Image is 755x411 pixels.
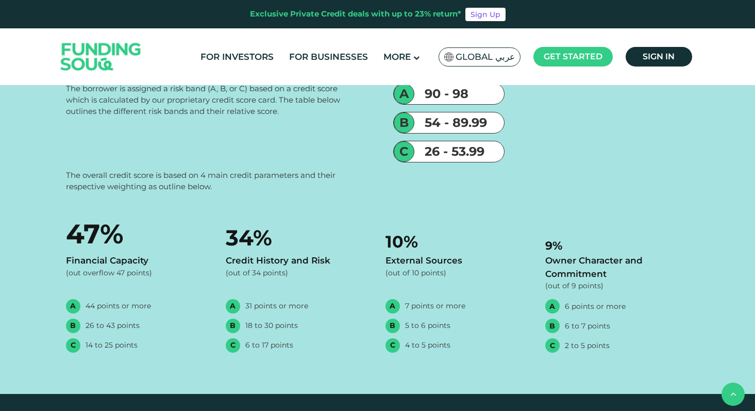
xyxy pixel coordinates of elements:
[545,299,560,314] div: A
[66,299,80,314] div: A
[385,319,400,333] div: B
[414,85,504,103] div: 90 - 98
[394,141,414,162] div: C
[226,319,240,333] div: B
[545,281,690,291] div: (out of 9 points)
[226,213,370,254] div: 34%
[245,340,293,351] div: 6 to 17 points
[394,112,414,133] div: B
[465,8,506,21] a: Sign Up
[51,31,152,83] img: Logo
[385,268,530,278] div: (out of 10 points)
[66,338,80,353] div: C
[545,254,690,281] div: Owner Character and Commitment
[226,338,240,353] div: C
[66,268,210,278] div: (out overflow 47 points)
[456,51,515,63] span: Global عربي
[66,254,210,268] div: Financial Capacity
[86,340,138,351] div: 14 to 25 points
[394,84,414,104] div: A
[86,301,151,311] div: 44 points or more
[226,268,370,278] div: (out of 34 points)
[545,319,560,333] div: B
[250,8,461,20] div: Exclusive Private Credit deals with up to 23% return*
[405,320,450,331] div: 5 to 6 points
[226,299,240,314] div: A
[626,47,692,67] a: Sign in
[383,52,411,62] span: More
[198,48,276,65] a: For Investors
[565,340,610,351] div: 2 to 5 points
[245,320,298,331] div: 18 to 30 points
[226,254,370,268] div: Credit History and Risk
[66,170,362,192] div: The overall credit score is based on 4 main credit parameters and their respective weighting as o...
[722,383,745,406] button: back
[66,213,210,254] div: 47%
[287,48,371,65] a: For Businesses
[86,320,140,331] div: 26 to 43 points
[66,83,362,117] div: The borrower is assigned a risk band (A, B, or C) based on a credit score which is calculated by ...
[385,213,530,254] div: 10%
[565,321,610,332] div: 6 to 7 points
[545,213,690,254] div: 9%
[245,301,308,311] div: 31 points or more
[66,319,80,333] div: B
[385,254,530,268] div: External Sources
[444,53,454,61] img: SA Flag
[405,301,465,311] div: 7 points or more
[544,52,602,61] span: Get started
[414,142,504,161] div: 26 - 53.99
[545,338,560,353] div: C
[405,340,450,351] div: 4 to 5 points
[565,301,626,312] div: 6 points or more
[385,338,400,353] div: C
[643,52,675,61] span: Sign in
[414,113,504,132] div: 54 - 89.99
[385,299,400,314] div: A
